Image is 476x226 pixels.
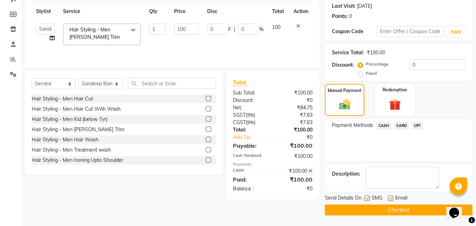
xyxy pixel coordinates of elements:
[289,4,313,19] th: Action
[332,13,348,20] div: Points:
[233,119,246,126] span: CGST
[59,4,145,19] th: Service
[273,175,318,184] div: ₹100.00
[272,24,280,30] span: 100
[32,105,120,113] div: Hair Styling - Men Hair Cut With Wash
[328,87,361,94] label: Manual Payment
[228,134,280,141] a: Add Tip
[273,167,318,175] div: ₹100.00
[394,122,409,130] span: CARD
[376,122,391,130] span: CASH
[228,153,273,160] div: Cash Tendered:
[385,97,404,112] img: _gift.svg
[273,185,318,193] div: ₹0
[273,111,318,119] div: ₹7.63
[228,104,273,111] div: Net:
[383,87,407,93] label: Redemption
[32,126,124,133] div: Hair Styling - Men [PERSON_NAME] Trim
[395,194,407,203] span: Email
[280,134,318,141] div: ₹0
[228,175,273,184] div: Paid:
[228,141,273,150] div: Payable:
[367,49,385,56] div: ₹100.00
[32,157,123,164] div: Hair Styling - Men Ironing Upto Shoulder
[228,126,273,134] div: Total:
[247,120,254,125] span: 9%
[268,4,289,19] th: Total
[233,112,246,118] span: SGST
[273,153,318,160] div: ₹100.00
[273,97,318,104] div: ₹0
[325,204,472,215] button: Checkout
[325,194,361,203] span: Send Details On
[273,141,318,150] div: ₹100.00
[366,61,389,67] label: Percentage
[366,70,377,77] label: Fixed
[145,4,170,19] th: Qty
[349,13,352,20] div: 0
[259,26,264,33] span: %
[228,119,273,126] div: ( )
[233,79,249,86] span: Total
[273,126,318,134] div: ₹100.00
[228,167,273,175] div: CASH
[273,119,318,126] div: ₹7.63
[332,170,360,178] div: Description:
[32,146,111,154] div: Hair Styling - Men Treatment wash
[377,26,443,37] input: Enter Offer / Coupon Code
[336,98,354,111] img: _cash.svg
[203,4,268,19] th: Disc
[228,111,273,119] div: ( )
[32,136,98,143] div: Hair Styling - Men Hair Wash
[273,104,318,111] div: ₹84.75
[228,26,231,33] span: F
[273,89,318,97] div: ₹100.00
[32,4,59,19] th: Stylist
[32,116,107,123] div: Hair Styling - Men Kid (below 7yr)
[332,49,364,56] div: Service Total:
[332,122,373,129] span: Payment Methods
[234,26,235,33] span: |
[412,122,423,130] span: UPI
[233,161,313,167] div: Payments
[332,2,356,10] div: Last Visit:
[120,34,123,40] a: x
[446,198,469,219] iframe: chat widget
[372,194,382,203] span: SMS
[32,95,93,103] div: Hair Styling - Men Hair Cut
[446,26,466,37] button: Apply
[228,97,273,104] div: Discount:
[357,2,372,10] div: [DATE]
[332,61,354,69] div: Discount:
[247,112,254,118] span: 9%
[228,185,273,193] div: Balance :
[69,26,120,40] span: Hair Styling - Men [PERSON_NAME] Trim
[128,78,216,89] input: Search or Scan
[332,28,376,35] div: Coupon Code
[170,4,203,19] th: Price
[228,89,273,97] div: Sub Total:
